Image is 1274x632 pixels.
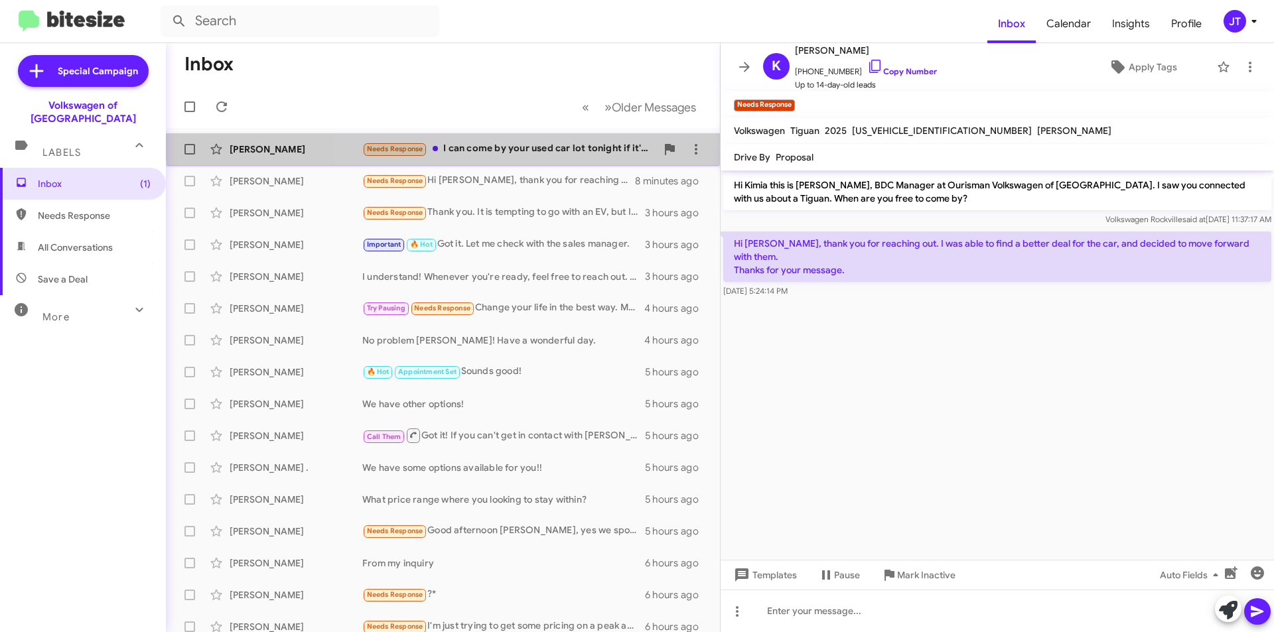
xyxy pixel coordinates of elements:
[825,125,847,137] span: 2025
[362,270,645,283] div: I understand! Whenever you're ready, feel free to reach out. Just let me know!
[645,270,709,283] div: 3 hours ago
[362,493,645,506] div: What price range where you looking to stay within?
[410,240,433,249] span: 🔥 Hot
[734,125,785,137] span: Volkswagen
[38,241,113,254] span: All Conversations
[161,5,439,37] input: Search
[362,523,645,538] div: Good afternoon [PERSON_NAME], yes we spoke the other day and I was actually at your dealership [D...
[1224,10,1246,32] div: JT
[367,590,423,599] span: Needs Response
[230,270,362,283] div: [PERSON_NAME]
[1182,214,1206,224] span: said at
[987,5,1036,43] span: Inbox
[645,461,709,474] div: 5 hours ago
[367,176,423,185] span: Needs Response
[795,78,937,92] span: Up to 14-day-old leads
[644,334,709,347] div: 4 hours ago
[230,588,362,601] div: [PERSON_NAME]
[367,240,401,249] span: Important
[574,94,597,121] button: Previous
[230,238,362,251] div: [PERSON_NAME]
[362,300,644,316] div: Change your life in the best way. Maybe next week
[38,209,151,222] span: Needs Response
[42,311,70,323] span: More
[367,527,423,535] span: Needs Response
[230,556,362,570] div: [PERSON_NAME]
[184,54,234,75] h1: Inbox
[362,141,656,157] div: I can come by your used car lot tonight if it's convenient.
[731,563,797,587] span: Templates
[230,174,362,188] div: [PERSON_NAME]
[1037,125,1111,137] span: [PERSON_NAME]
[230,461,362,474] div: [PERSON_NAME] .
[645,429,709,442] div: 5 hours ago
[867,66,937,76] a: Copy Number
[645,525,709,538] div: 5 hours ago
[414,304,470,312] span: Needs Response
[367,208,423,217] span: Needs Response
[1036,5,1101,43] a: Calendar
[1161,5,1212,43] a: Profile
[1160,563,1224,587] span: Auto Fields
[645,397,709,411] div: 5 hours ago
[367,367,389,376] span: 🔥 Hot
[612,100,696,115] span: Older Messages
[575,94,704,121] nav: Page navigation example
[362,556,645,570] div: From my inquiry
[362,364,645,379] div: Sounds good!
[645,588,709,601] div: 6 hours ago
[38,273,88,286] span: Save a Deal
[1074,55,1210,79] button: Apply Tags
[38,177,151,190] span: Inbox
[852,125,1032,137] span: [US_VEHICLE_IDENTIFICATION_NUMBER]
[230,493,362,506] div: [PERSON_NAME]
[645,238,709,251] div: 3 hours ago
[398,367,457,376] span: Appointment Set
[645,206,709,220] div: 3 hours ago
[1101,5,1161,43] a: Insights
[140,177,151,190] span: (1)
[362,237,645,252] div: Got it. Let me check with the sales manager.
[645,493,709,506] div: 5 hours ago
[230,334,362,347] div: [PERSON_NAME]
[1149,563,1234,587] button: Auto Fields
[367,304,405,312] span: Try Pausing
[362,397,645,411] div: We have other options!
[723,231,1271,282] p: Hi [PERSON_NAME], thank you for reaching out. I was able to find a better deal for the car, and d...
[645,556,709,570] div: 6 hours ago
[42,147,81,158] span: Labels
[871,563,966,587] button: Mark Inactive
[897,563,955,587] span: Mark Inactive
[721,563,808,587] button: Templates
[1105,214,1271,224] span: Volkswagen Rockville [DATE] 11:37:17 AM
[635,174,709,188] div: 8 minutes ago
[795,58,937,78] span: [PHONE_NUMBER]
[362,427,645,444] div: Got it! If you can't get in contact with [PERSON_NAME], feel free to reach out to me.
[18,55,149,87] a: Special Campaign
[776,151,814,163] span: Proposal
[367,622,423,631] span: Needs Response
[362,461,645,474] div: We have some options available for you!!
[597,94,704,121] button: Next
[834,563,860,587] span: Pause
[604,99,612,115] span: »
[734,151,770,163] span: Drive By
[734,99,795,111] small: Needs Response
[230,302,362,315] div: [PERSON_NAME]
[1212,10,1259,32] button: JT
[644,302,709,315] div: 4 hours ago
[723,286,788,296] span: [DATE] 5:24:14 PM
[230,525,362,538] div: [PERSON_NAME]
[790,125,819,137] span: Tiguan
[362,334,644,347] div: No problem [PERSON_NAME]! Have a wonderful day.
[367,432,401,441] span: Call Them
[1129,55,1177,79] span: Apply Tags
[230,429,362,442] div: [PERSON_NAME]
[645,365,709,379] div: 5 hours ago
[230,365,362,379] div: [PERSON_NAME]
[58,64,138,78] span: Special Campaign
[367,145,423,153] span: Needs Response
